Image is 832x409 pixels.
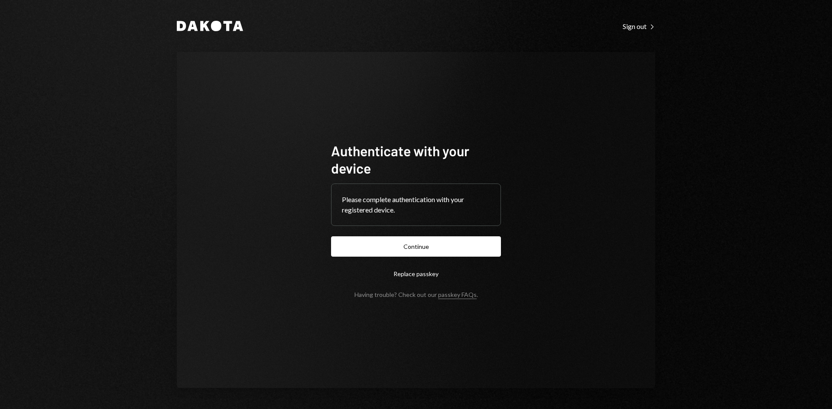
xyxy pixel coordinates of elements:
[623,22,655,31] div: Sign out
[331,264,501,284] button: Replace passkey
[623,21,655,31] a: Sign out
[331,142,501,177] h1: Authenticate with your device
[331,236,501,257] button: Continue
[438,291,477,299] a: passkey FAQs
[354,291,478,298] div: Having trouble? Check out our .
[342,194,490,215] div: Please complete authentication with your registered device.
